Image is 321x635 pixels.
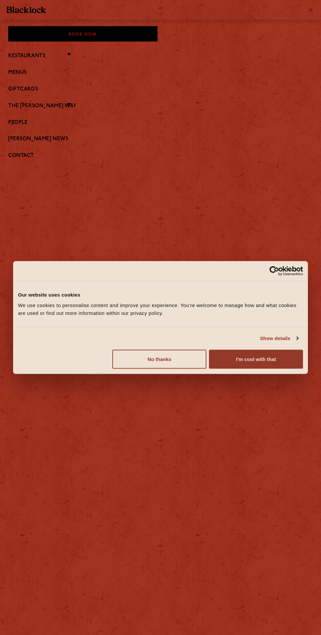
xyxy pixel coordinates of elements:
a: [PERSON_NAME] News [8,136,313,142]
button: No thanks [112,350,206,369]
div: Our website uses cookies [18,291,303,299]
a: Restaurants [8,53,45,59]
a: Giftcards [8,86,313,93]
div: Book Now [8,26,158,42]
img: BL_Textured_Logo-footer-cropped.svg [7,7,46,13]
a: People [8,120,313,126]
a: Show details [260,335,298,342]
a: The [PERSON_NAME] Way [8,103,76,109]
button: I'm cool with that [209,350,303,369]
div: We use cookies to personalise content and improve your experience. You're welcome to manage how a... [18,301,303,317]
a: Usercentrics Cookiebot - opens in a new window [246,266,303,276]
a: Contact [8,153,313,159]
a: Menus [8,70,313,76]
